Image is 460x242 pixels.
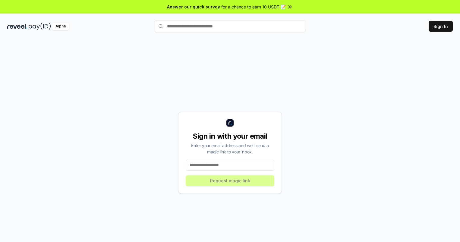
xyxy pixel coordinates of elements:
div: Enter your email address and we’ll send a magic link to your inbox. [186,142,274,155]
img: pay_id [29,23,51,30]
img: logo_small [226,119,234,127]
button: Sign In [429,21,453,32]
span: Answer our quick survey [167,4,220,10]
span: for a chance to earn 10 USDT 📝 [221,4,286,10]
div: Sign in with your email [186,131,274,141]
img: reveel_dark [7,23,27,30]
div: Alpha [52,23,69,30]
